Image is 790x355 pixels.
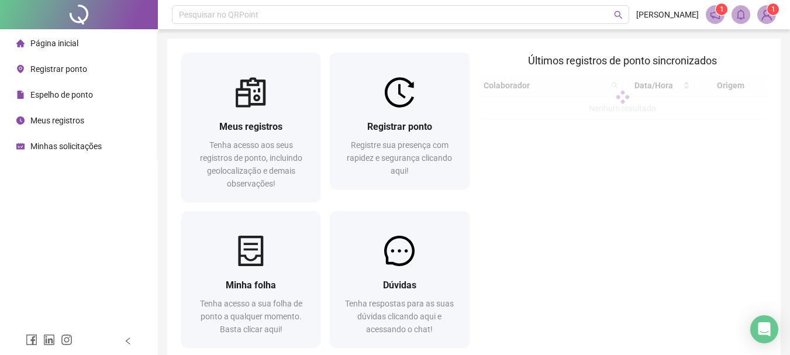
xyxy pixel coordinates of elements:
span: search [614,11,623,19]
a: Minha folhaTenha acesso a sua folha de ponto a qualquer momento. Basta clicar aqui! [181,211,320,347]
span: [PERSON_NAME] [636,8,699,21]
span: schedule [16,142,25,150]
span: file [16,91,25,99]
span: 1 [771,5,775,13]
span: 1 [720,5,724,13]
span: Meus registros [30,116,84,125]
span: Página inicial [30,39,78,48]
span: home [16,39,25,47]
span: Registrar ponto [30,64,87,74]
a: Meus registrosTenha acesso aos seus registros de ponto, incluindo geolocalização e demais observa... [181,53,320,202]
span: Tenha respostas para as suas dúvidas clicando aqui e acessando o chat! [345,299,454,334]
span: instagram [61,334,73,346]
span: Tenha acesso aos seus registros de ponto, incluindo geolocalização e demais observações! [200,140,302,188]
span: Minha folha [226,280,276,291]
a: Registrar pontoRegistre sua presença com rapidez e segurança clicando aqui! [330,53,469,189]
span: linkedin [43,334,55,346]
span: environment [16,65,25,73]
span: bell [736,9,746,20]
img: 82023 [758,6,775,23]
span: Últimos registros de ponto sincronizados [528,54,717,67]
span: Meus registros [219,121,282,132]
span: facebook [26,334,37,346]
span: Minhas solicitações [30,142,102,151]
sup: Atualize o seu contato no menu Meus Dados [767,4,779,15]
span: Espelho de ponto [30,90,93,99]
span: Dúvidas [383,280,416,291]
span: clock-circle [16,116,25,125]
span: left [124,337,132,345]
sup: 1 [716,4,727,15]
span: notification [710,9,720,20]
span: Tenha acesso a sua folha de ponto a qualquer momento. Basta clicar aqui! [200,299,302,334]
span: Registrar ponto [367,121,432,132]
div: Open Intercom Messenger [750,315,778,343]
span: Registre sua presença com rapidez e segurança clicando aqui! [347,140,452,175]
a: DúvidasTenha respostas para as suas dúvidas clicando aqui e acessando o chat! [330,211,469,347]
